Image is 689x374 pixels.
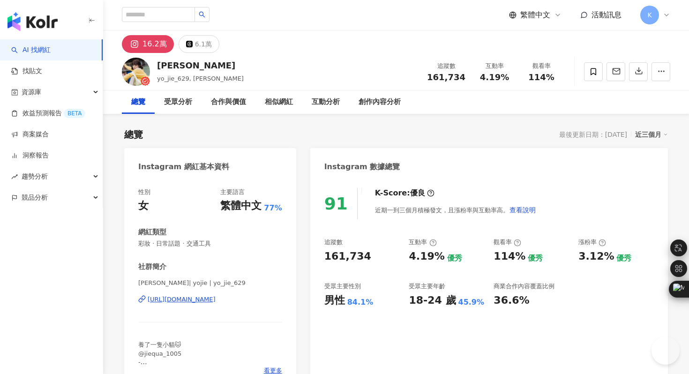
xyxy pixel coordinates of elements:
span: 161,734 [427,72,465,82]
span: 活動訊息 [592,10,622,19]
div: 觀看率 [494,238,521,247]
div: 繁體中文 [220,199,262,213]
div: 4.19% [409,249,444,264]
div: 84.1% [347,297,374,307]
div: [PERSON_NAME] [157,60,244,71]
button: 6.1萬 [179,35,219,53]
span: 競品分析 [22,187,48,208]
div: 優良 [410,188,425,198]
div: 近三個月 [635,128,668,141]
div: 91 [324,194,348,213]
div: 114% [494,249,525,264]
div: 優秀 [528,253,543,263]
div: Instagram 網紅基本資料 [138,162,229,172]
span: 114% [528,73,554,82]
a: 商案媒合 [11,130,49,139]
div: 45.9% [458,297,485,307]
span: 趨勢分析 [22,166,48,187]
span: 繁體中文 [520,10,550,20]
div: 追蹤數 [427,61,465,71]
div: 女 [138,199,149,213]
div: 受眾主要年齡 [409,282,445,291]
div: 網紅類型 [138,227,166,237]
div: 受眾分析 [164,97,192,108]
div: Instagram 數據總覽 [324,162,400,172]
div: 主要語言 [220,188,245,196]
div: 相似網紅 [265,97,293,108]
span: 彩妝 · 日常話題 · 交通工具 [138,239,282,248]
div: 創作內容分析 [359,97,401,108]
div: 3.12% [578,249,614,264]
div: 總覽 [131,97,145,108]
span: 4.19% [480,73,509,82]
span: 養了一隻小貓🐱 @jiequa_1005 - 📩 [EMAIL_ADDRESS][DOMAIN_NAME] [138,341,254,374]
img: logo [7,12,58,31]
span: rise [11,173,18,180]
div: 36.6% [494,293,529,308]
div: 受眾主要性別 [324,282,361,291]
div: 漲粉率 [578,238,606,247]
div: 觀看率 [524,61,559,71]
span: 查看說明 [509,206,536,214]
a: [URL][DOMAIN_NAME] [138,295,282,304]
div: [URL][DOMAIN_NAME] [148,295,216,304]
div: 優秀 [616,253,631,263]
div: K-Score : [375,188,434,198]
button: 16.2萬 [122,35,174,53]
div: 16.2萬 [142,37,167,51]
a: searchAI 找網紅 [11,45,51,55]
button: 查看說明 [509,201,536,219]
span: [PERSON_NAME]| yojie | yo_jie_629 [138,279,282,287]
div: 互動率 [477,61,512,71]
img: KOL Avatar [122,58,150,86]
div: 161,734 [324,249,371,264]
div: 社群簡介 [138,262,166,272]
div: 18-24 歲 [409,293,456,308]
div: 男性 [324,293,345,308]
iframe: Help Scout Beacon - Open [652,337,680,365]
span: K [647,10,652,20]
span: 資源庫 [22,82,41,103]
a: 效益預測報告BETA [11,109,85,118]
div: 優秀 [447,253,462,263]
div: 總覽 [124,128,143,141]
div: 商業合作內容覆蓋比例 [494,282,554,291]
div: 合作與價值 [211,97,246,108]
div: 互動分析 [312,97,340,108]
div: 近期一到三個月積極發文，且漲粉率與互動率高。 [375,201,536,219]
a: 洞察報告 [11,151,49,160]
div: 互動率 [409,238,436,247]
a: 找貼文 [11,67,42,76]
div: 性別 [138,188,150,196]
div: 最後更新日期：[DATE] [559,131,627,138]
span: 77% [264,203,282,213]
div: 追蹤數 [324,238,343,247]
span: yo_jie_629, [PERSON_NAME] [157,75,244,82]
span: search [199,11,205,18]
div: 6.1萬 [195,37,212,51]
